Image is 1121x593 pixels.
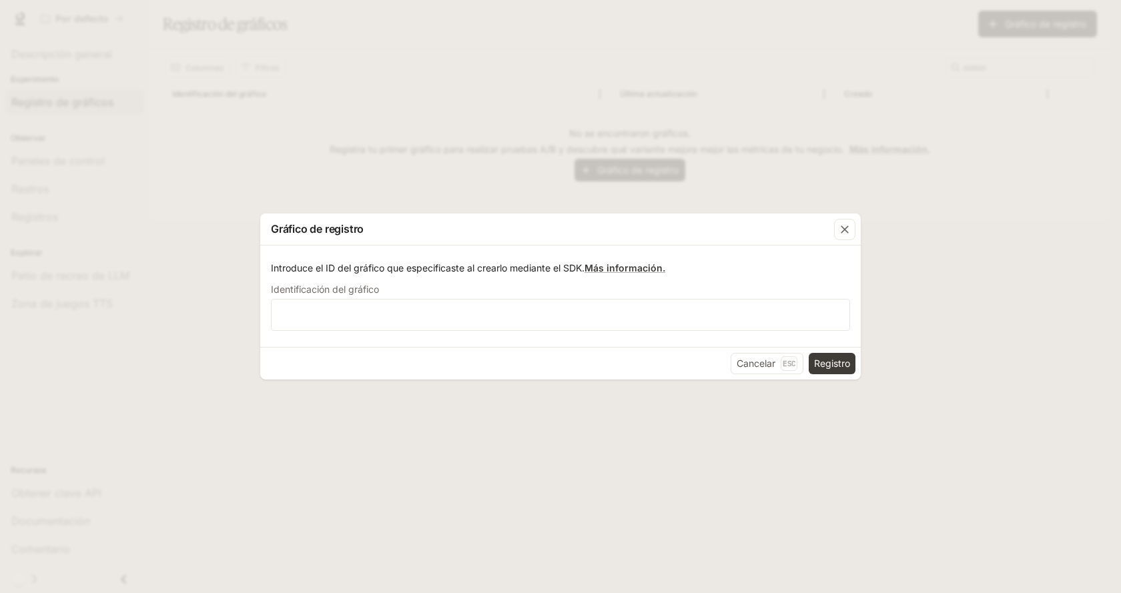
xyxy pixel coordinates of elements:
font: Cancelar [737,358,775,369]
button: CancelarEsc [731,353,803,374]
a: Más información. [585,262,665,273]
font: Identificación del gráfico [271,283,379,295]
font: Introduce el ID del gráfico que especificaste al crearlo mediante el SDK. [271,262,585,273]
button: Registro [809,353,855,374]
font: Gráfico de registro [271,222,364,235]
font: Registro [814,358,850,369]
font: Esc [783,359,795,368]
